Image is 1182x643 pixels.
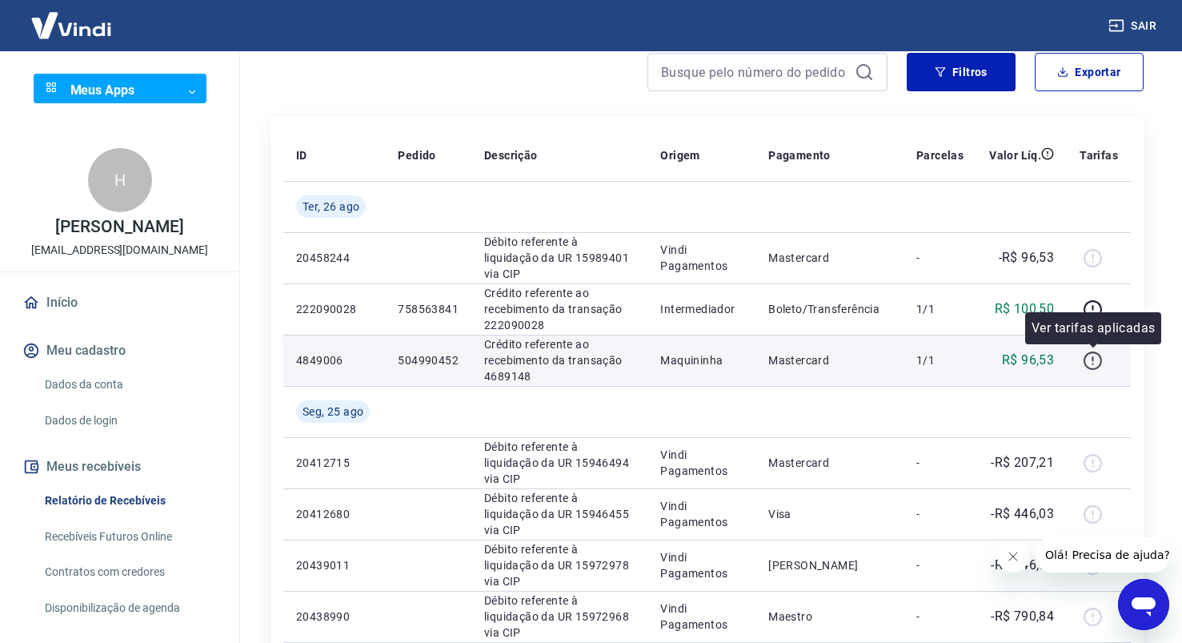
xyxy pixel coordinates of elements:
p: Boleto/Transferência [768,301,891,317]
img: Vindi [19,1,123,50]
p: Débito referente à liquidação da UR 15946455 via CIP [484,490,635,538]
p: Ver tarifas aplicadas [1032,319,1155,338]
p: R$ 96,53 [1002,351,1054,370]
iframe: Mensagem da empresa [1036,537,1169,573]
p: Vindi Pagamentos [660,498,743,530]
p: 20438990 [296,609,372,625]
iframe: Fechar mensagem [997,541,1029,573]
p: 4849006 [296,352,372,368]
p: Pagamento [768,147,831,163]
p: Maquininha [660,352,743,368]
p: Descrição [484,147,538,163]
p: -R$ 446,03 [991,504,1054,524]
p: Parcelas [916,147,964,163]
p: - [916,455,964,471]
span: Olá! Precisa de ajuda? [10,11,134,24]
button: Meus recebíveis [19,449,220,484]
span: Ter, 26 ago [303,199,359,215]
p: 20412715 [296,455,372,471]
p: Débito referente à liquidação da UR 15946494 via CIP [484,439,635,487]
p: Valor Líq. [989,147,1041,163]
p: -R$ 790,84 [991,607,1054,626]
p: - [916,557,964,573]
p: R$ 100,50 [995,299,1055,319]
p: 20439011 [296,557,372,573]
p: - [916,250,964,266]
p: Visa [768,506,891,522]
p: Mastercard [768,455,891,471]
p: Mastercard [768,250,891,266]
div: H [88,148,152,212]
p: 20412680 [296,506,372,522]
p: 758563841 [398,301,459,317]
a: Recebíveis Futuros Online [38,520,220,553]
p: Débito referente à liquidação da UR 15972978 via CIP [484,541,635,589]
p: Intermediador [660,301,743,317]
p: 1/1 [916,301,964,317]
p: Crédito referente ao recebimento da transação 222090028 [484,285,635,333]
p: [PERSON_NAME] [55,219,183,235]
p: 20458244 [296,250,372,266]
p: 504990452 [398,352,459,368]
p: - [916,506,964,522]
p: Vindi Pagamentos [660,242,743,274]
p: Mastercard [768,352,891,368]
p: Origem [660,147,699,163]
a: Dados da conta [38,368,220,401]
button: Meu cadastro [19,333,220,368]
span: Seg, 25 ago [303,404,363,420]
input: Busque pelo número do pedido [661,60,848,84]
button: Exportar [1035,53,1144,91]
p: Maestro [768,609,891,625]
p: Pedido [398,147,435,163]
p: 1/1 [916,352,964,368]
p: Vindi Pagamentos [660,601,743,633]
a: Dados de login [38,404,220,437]
p: -R$ 207,21 [991,453,1054,472]
a: Início [19,285,220,320]
p: ID [296,147,307,163]
p: Débito referente à liquidação da UR 15989401 via CIP [484,234,635,282]
p: Vindi Pagamentos [660,447,743,479]
p: 222090028 [296,301,372,317]
p: Crédito referente ao recebimento da transação 4689148 [484,336,635,384]
p: - [916,609,964,625]
button: Filtros [907,53,1016,91]
button: Sair [1105,11,1163,41]
p: [EMAIL_ADDRESS][DOMAIN_NAME] [31,242,208,259]
p: -R$ 246,52 [991,556,1054,575]
iframe: Botão para abrir a janela de mensagens [1118,579,1169,630]
p: Débito referente à liquidação da UR 15972968 via CIP [484,593,635,641]
p: Vindi Pagamentos [660,549,743,581]
a: Contratos com credores [38,556,220,589]
p: [PERSON_NAME] [768,557,891,573]
a: Disponibilização de agenda [38,592,220,625]
p: -R$ 96,53 [999,248,1055,267]
p: Tarifas [1080,147,1118,163]
a: Relatório de Recebíveis [38,484,220,517]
